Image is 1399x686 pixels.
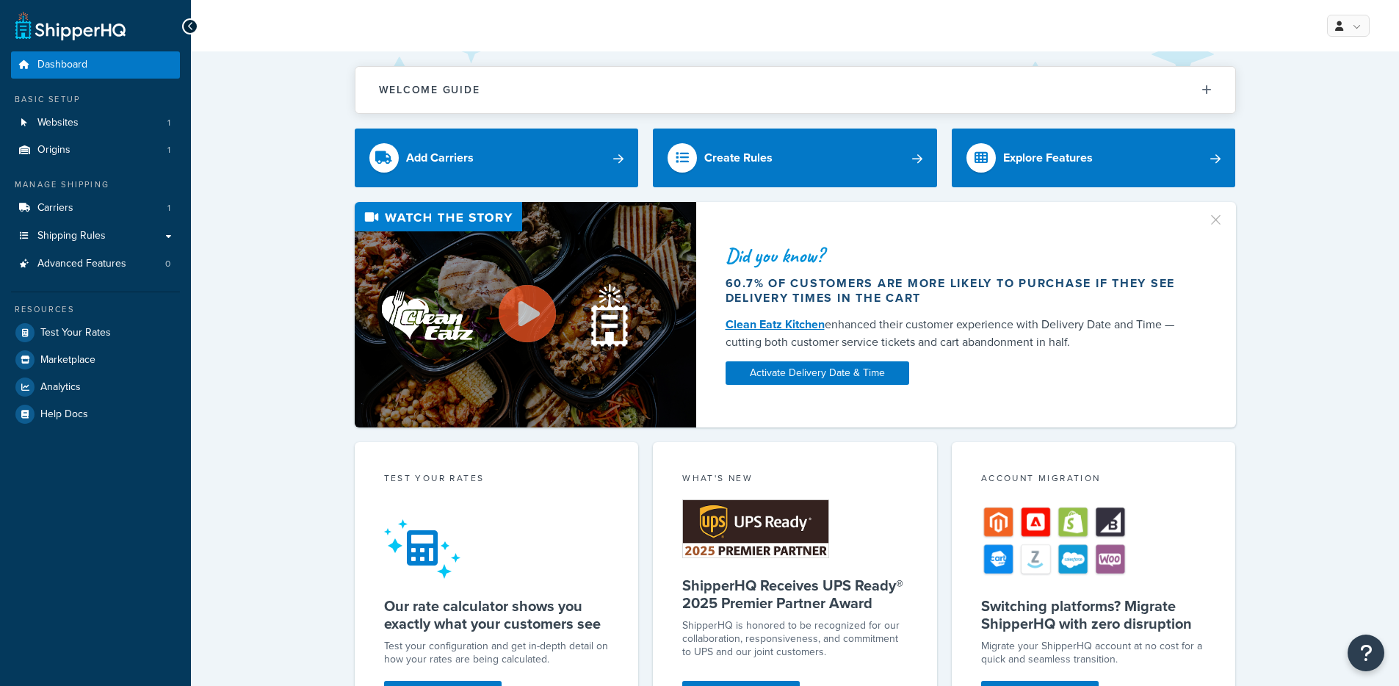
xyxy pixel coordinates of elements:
a: Shipping Rules [11,223,180,250]
a: Add Carriers [355,129,639,187]
span: Help Docs [40,408,88,421]
div: 60.7% of customers are more likely to purchase if they see delivery times in the cart [726,276,1190,306]
li: Advanced Features [11,250,180,278]
li: Origins [11,137,180,164]
div: Migrate your ShipperHQ account at no cost for a quick and seamless transition. [981,640,1207,666]
a: Origins1 [11,137,180,164]
span: Analytics [40,381,81,394]
a: Carriers1 [11,195,180,222]
a: Marketplace [11,347,180,373]
div: Resources [11,303,180,316]
a: Help Docs [11,401,180,427]
h5: Switching platforms? Migrate ShipperHQ with zero disruption [981,597,1207,632]
span: Carriers [37,202,73,214]
div: Manage Shipping [11,178,180,191]
div: Create Rules [704,148,773,168]
button: Open Resource Center [1348,635,1384,671]
a: Test Your Rates [11,319,180,346]
div: Test your rates [384,472,610,488]
button: Welcome Guide [355,67,1235,113]
div: Basic Setup [11,93,180,106]
a: Clean Eatz Kitchen [726,316,825,333]
span: 1 [167,144,170,156]
a: Dashboard [11,51,180,79]
span: Marketplace [40,354,95,367]
span: 1 [167,117,170,129]
a: Activate Delivery Date & Time [726,361,909,385]
img: Video thumbnail [355,202,696,427]
span: Dashboard [37,59,87,71]
div: Add Carriers [406,148,474,168]
div: Did you know? [726,245,1190,266]
div: What's New [682,472,908,488]
span: Origins [37,144,71,156]
a: Advanced Features0 [11,250,180,278]
span: 0 [165,258,170,270]
a: Analytics [11,374,180,400]
span: Websites [37,117,79,129]
a: Explore Features [952,129,1236,187]
h5: ShipperHQ Receives UPS Ready® 2025 Premier Partner Award [682,577,908,612]
li: Carriers [11,195,180,222]
p: ShipperHQ is honored to be recognized for our collaboration, responsiveness, and commitment to UP... [682,619,908,659]
div: enhanced their customer experience with Delivery Date and Time — cutting both customer service ti... [726,316,1190,351]
span: 1 [167,202,170,214]
h5: Our rate calculator shows you exactly what your customers see [384,597,610,632]
a: Create Rules [653,129,937,187]
div: Test your configuration and get in-depth detail on how your rates are being calculated. [384,640,610,666]
h2: Welcome Guide [379,84,480,95]
span: Shipping Rules [37,230,106,242]
span: Test Your Rates [40,327,111,339]
div: Account Migration [981,472,1207,488]
span: Advanced Features [37,258,126,270]
a: Websites1 [11,109,180,137]
li: Websites [11,109,180,137]
div: Explore Features [1003,148,1093,168]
